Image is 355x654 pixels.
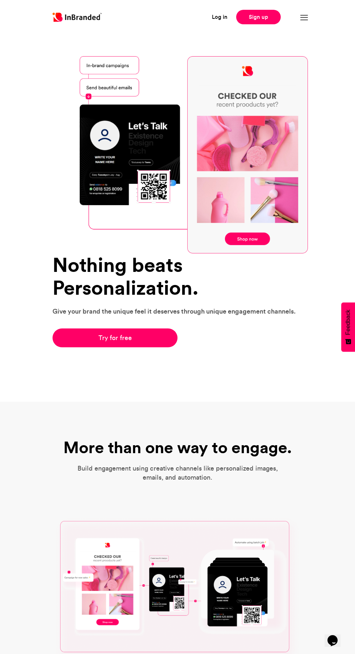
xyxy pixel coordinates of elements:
[325,625,348,647] iframe: chat widget
[53,438,302,457] h1: More than one way to engage.
[236,10,281,24] a: Sign up
[341,302,355,352] button: Feedback - Show survey
[345,310,351,335] span: Feedback
[53,307,302,316] p: Give your brand the unique feel it deserves through unique engagement channels.
[212,13,227,21] a: Log in
[74,464,282,482] p: Build engagement using creative channels like personalized images, emails, and automation.
[53,253,302,299] h1: Nothing beats Personalization.
[53,13,102,22] img: Inbranded
[53,328,177,347] a: Try for free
